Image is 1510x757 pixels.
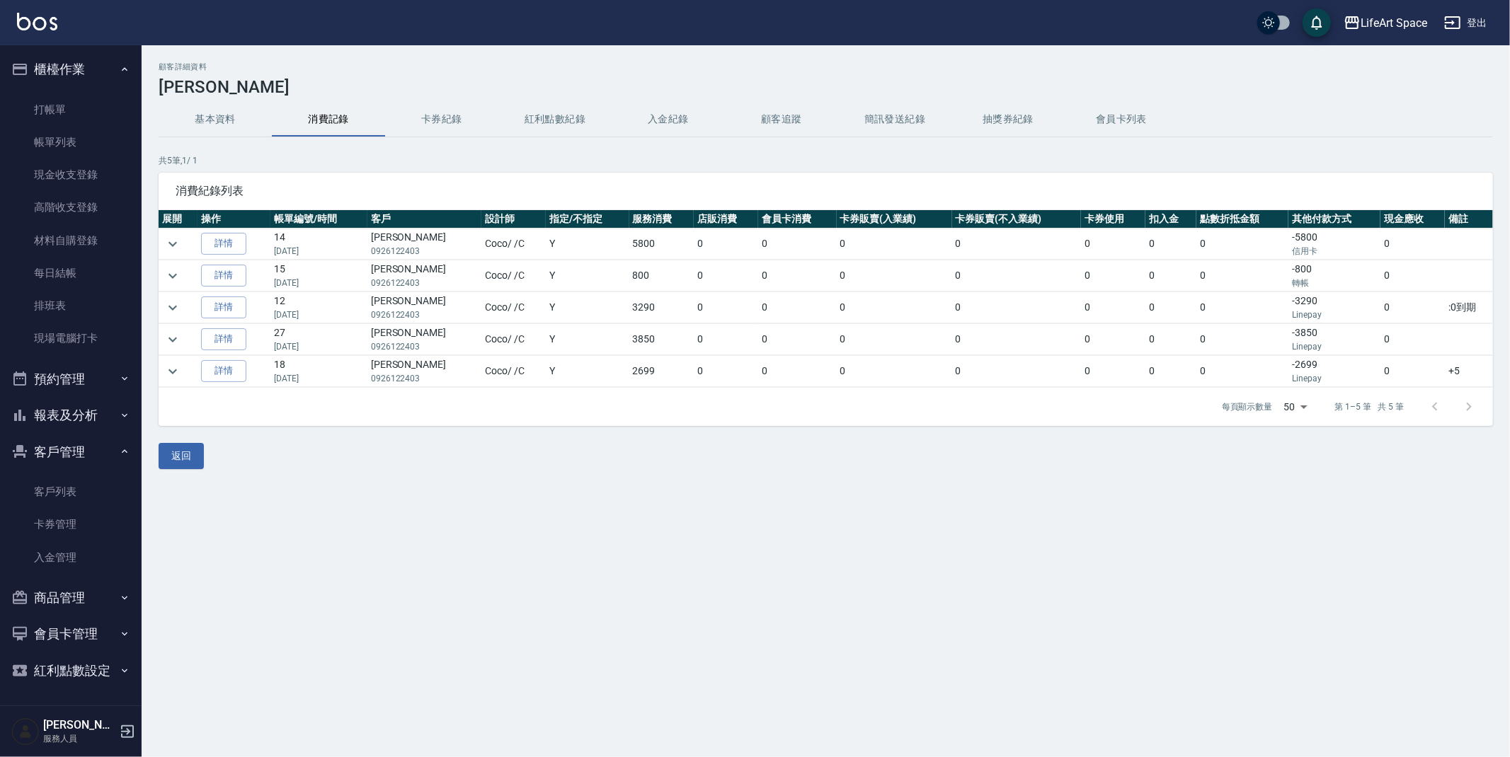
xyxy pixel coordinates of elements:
[758,356,837,387] td: 0
[176,184,1476,198] span: 消費紀錄列表
[1380,210,1445,229] th: 現金應收
[1196,210,1288,229] th: 點數折抵金額
[629,229,694,260] td: 5800
[1196,260,1288,291] td: 0
[758,229,837,260] td: 0
[43,732,115,745] p: 服務人員
[1292,372,1377,385] p: Linepay
[6,434,136,470] button: 客戶管理
[6,93,136,126] a: 打帳單
[629,356,694,387] td: 2699
[201,296,246,318] a: 詳情
[1303,8,1331,37] button: save
[546,324,629,355] td: Y
[481,324,546,355] td: Coco / /C
[371,340,478,353] p: 0926122403
[546,229,629,260] td: Y
[1292,340,1377,353] p: Linepay
[694,324,758,355] td: 0
[1065,103,1178,137] button: 會員卡列表
[274,277,364,289] p: [DATE]
[159,154,1493,167] p: 共 5 筆, 1 / 1
[1445,292,1493,323] td: :0到期
[951,103,1065,137] button: 抽獎券紀錄
[694,229,758,260] td: 0
[201,328,246,350] a: 詳情
[159,443,204,469] button: 返回
[1196,229,1288,260] td: 0
[1335,400,1404,413] p: 第 1–5 筆 共 5 筆
[612,103,725,137] button: 入金紀錄
[837,210,952,229] th: 卡券販賣(入業績)
[6,616,136,652] button: 會員卡管理
[758,324,837,355] td: 0
[17,13,57,30] img: Logo
[629,260,694,291] td: 800
[201,360,246,382] a: 詳情
[1288,260,1380,291] td: -800
[758,260,837,291] td: 0
[1081,229,1145,260] td: 0
[546,292,629,323] td: Y
[371,308,478,321] p: 0926122403
[952,324,1081,355] td: 0
[6,579,136,616] button: 商品管理
[6,191,136,224] a: 高階收支登錄
[1196,292,1288,323] td: 0
[1288,292,1380,323] td: -3290
[6,397,136,434] button: 報表及分析
[371,245,478,258] p: 0926122403
[952,356,1081,387] td: 0
[43,718,115,732] h5: [PERSON_NAME]
[837,260,952,291] td: 0
[367,260,481,291] td: [PERSON_NAME]
[367,324,481,355] td: [PERSON_NAME]
[1145,260,1196,291] td: 0
[6,541,136,574] a: 入金管理
[1145,210,1196,229] th: 扣入金
[1145,356,1196,387] td: 0
[1145,324,1196,355] td: 0
[371,277,478,289] p: 0926122403
[952,260,1081,291] td: 0
[6,652,136,689] button: 紅利點數設定
[274,245,364,258] p: [DATE]
[6,289,136,322] a: 排班表
[481,229,546,260] td: Coco / /C
[6,257,136,289] a: 每日結帳
[629,324,694,355] td: 3850
[159,210,198,229] th: 展開
[725,103,838,137] button: 顧客追蹤
[1380,324,1445,355] td: 0
[481,210,546,229] th: 設計師
[270,210,367,229] th: 帳單編號/時間
[694,260,758,291] td: 0
[481,356,546,387] td: Coco / /C
[159,62,1493,71] h2: 顧客詳細資料
[837,229,952,260] td: 0
[694,210,758,229] th: 店販消費
[1292,277,1377,289] p: 轉帳
[1196,324,1288,355] td: 0
[629,210,694,229] th: 服務消費
[6,126,136,158] a: 帳單列表
[367,229,481,260] td: [PERSON_NAME]
[162,361,183,382] button: expand row
[201,233,246,255] a: 詳情
[270,356,367,387] td: 18
[1081,292,1145,323] td: 0
[1292,308,1377,321] p: Linepay
[6,475,136,508] a: 客戶列表
[6,224,136,257] a: 材料自購登錄
[546,260,629,291] td: Y
[367,210,481,229] th: 客戶
[837,292,952,323] td: 0
[1081,356,1145,387] td: 0
[1380,356,1445,387] td: 0
[1081,210,1145,229] th: 卡券使用
[481,292,546,323] td: Coco / /C
[838,103,951,137] button: 簡訊發送紀錄
[758,292,837,323] td: 0
[162,329,183,350] button: expand row
[6,51,136,88] button: 櫃檯作業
